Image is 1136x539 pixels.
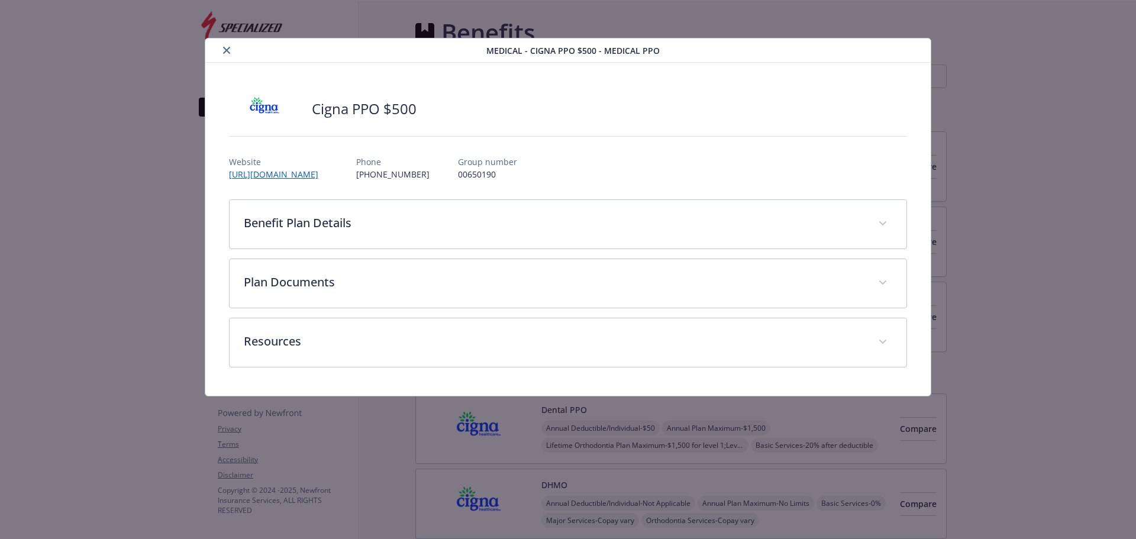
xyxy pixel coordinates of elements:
[229,156,328,168] p: Website
[312,99,417,119] h2: Cigna PPO $500
[244,333,864,350] p: Resources
[244,214,864,232] p: Benefit Plan Details
[230,200,907,248] div: Benefit Plan Details
[114,38,1022,396] div: details for plan Medical - Cigna PPO $500 - Medical PPO
[458,168,517,180] p: 00650190
[356,168,430,180] p: [PHONE_NUMBER]
[229,169,328,180] a: [URL][DOMAIN_NAME]
[458,156,517,168] p: Group number
[220,43,234,57] button: close
[356,156,430,168] p: Phone
[230,259,907,308] div: Plan Documents
[244,273,864,291] p: Plan Documents
[486,44,660,57] span: Medical - Cigna PPO $500 - Medical PPO
[230,318,907,367] div: Resources
[229,91,300,127] img: CIGNA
